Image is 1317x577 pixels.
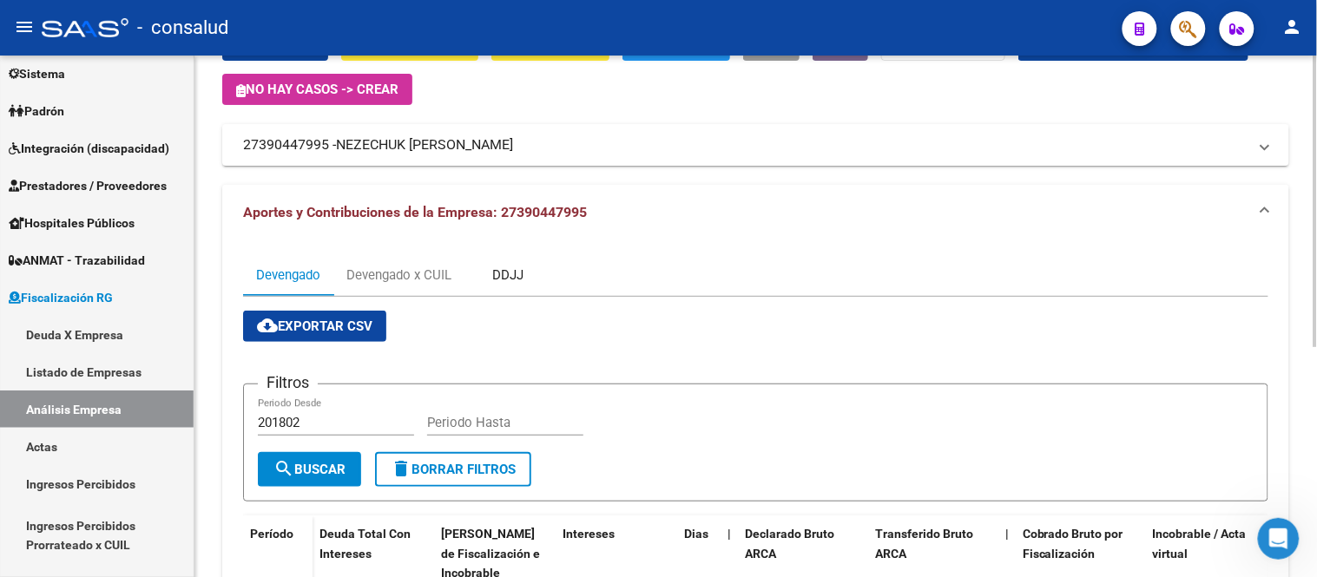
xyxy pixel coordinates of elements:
[9,176,167,195] span: Prestadores / Proveedores
[9,102,64,121] span: Padrón
[375,452,531,487] button: Borrar Filtros
[1282,16,1303,37] mat-icon: person
[243,204,587,220] span: Aportes y Contribuciones de la Empresa: 27390447995
[9,64,65,83] span: Sistema
[1258,518,1300,560] iframe: Intercom live chat
[258,370,318,395] h3: Filtros
[250,527,293,541] span: Período
[273,462,346,477] span: Buscar
[745,527,834,561] span: Declarado Bruto ARCA
[391,458,412,479] mat-icon: delete
[222,124,1289,166] mat-expansion-panel-header: 27390447995 -NEZECHUK [PERSON_NAME]
[222,74,412,105] button: No hay casos -> Crear
[563,527,615,541] span: Intereses
[222,185,1289,240] mat-expansion-panel-header: Aportes y Contribuciones de la Empresa: 27390447995
[728,527,731,541] span: |
[336,135,513,154] span: NEZECHUK [PERSON_NAME]
[391,462,516,477] span: Borrar Filtros
[257,318,372,334] span: Exportar CSV
[1153,527,1247,561] span: Incobrable / Acta virtual
[243,135,1248,154] mat-panel-title: 27390447995 -
[684,527,708,541] span: Dias
[256,266,320,285] div: Devengado
[1023,527,1123,561] span: Cobrado Bruto por Fiscalización
[137,9,228,47] span: - consalud
[319,527,411,561] span: Deuda Total Con Intereses
[236,82,398,97] span: No hay casos -> Crear
[9,288,113,307] span: Fiscalización RG
[273,458,294,479] mat-icon: search
[9,139,169,158] span: Integración (discapacidad)
[875,527,973,561] span: Transferido Bruto ARCA
[9,251,145,270] span: ANMAT - Trazabilidad
[492,266,524,285] div: DDJJ
[243,311,386,342] button: Exportar CSV
[258,452,361,487] button: Buscar
[257,315,278,336] mat-icon: cloud_download
[14,16,35,37] mat-icon: menu
[1005,527,1009,541] span: |
[9,213,135,233] span: Hospitales Públicos
[346,266,451,285] div: Devengado x CUIL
